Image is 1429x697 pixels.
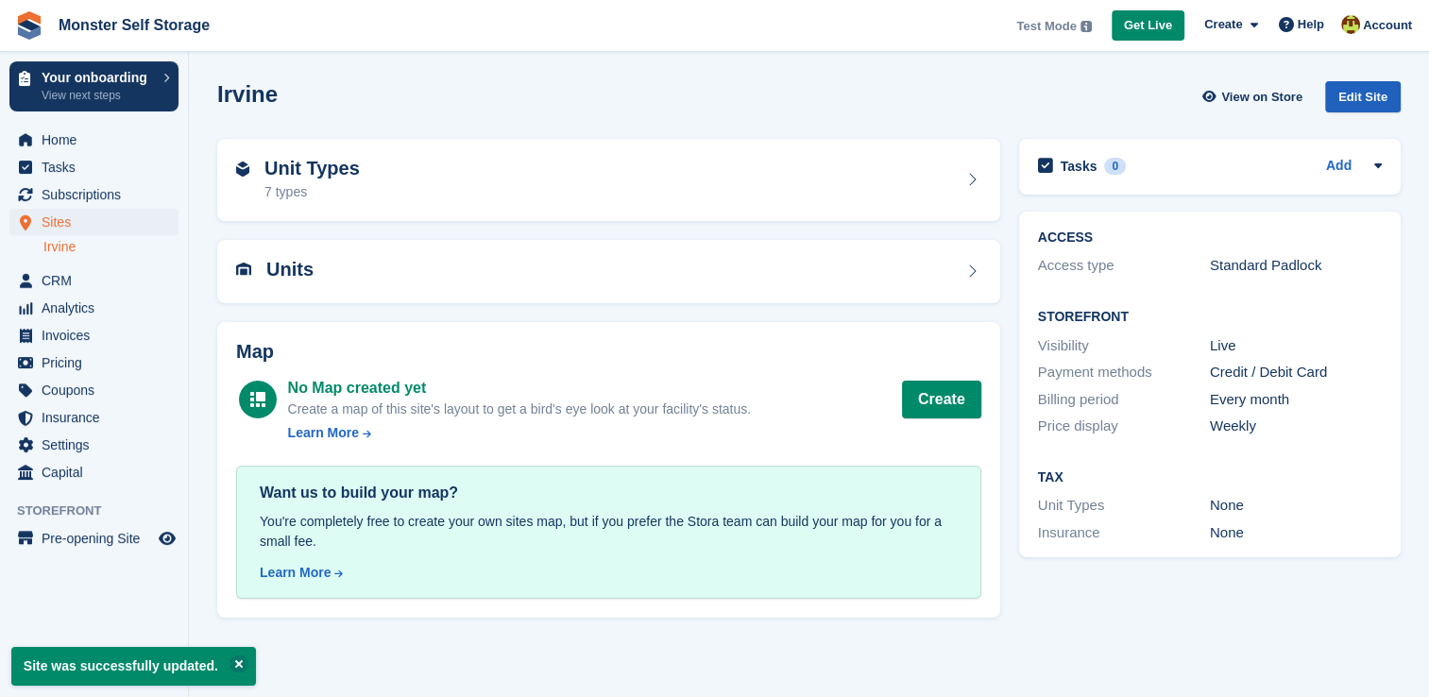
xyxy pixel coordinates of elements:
img: stora-icon-8386f47178a22dfd0bd8f6a31ec36ba5ce8667c1dd55bd0f319d3a0aa187defe.svg [15,11,43,40]
div: Standard Padlock [1210,255,1382,277]
h2: Tasks [1061,158,1097,175]
a: Unit Types 7 types [217,139,1000,222]
a: Edit Site [1325,81,1401,120]
div: Insurance [1038,522,1210,544]
a: Monster Self Storage [51,9,217,41]
div: No Map created yet [288,377,751,399]
a: menu [9,154,179,180]
span: Help [1298,15,1324,34]
img: unit-icn-7be61d7bf1b0ce9d3e12c5938cc71ed9869f7b940bace4675aadf7bd6d80202e.svg [236,263,251,276]
span: Account [1363,16,1412,35]
span: Capital [42,459,155,485]
img: Kurun Sangha [1341,15,1360,34]
a: menu [9,295,179,321]
a: View on Store [1199,81,1310,112]
div: Edit Site [1325,81,1401,112]
a: menu [9,181,179,208]
div: 0 [1104,158,1126,175]
span: Pre-opening Site [42,525,155,552]
div: Unit Types [1038,495,1210,517]
span: Create [1204,15,1242,34]
span: Get Live [1124,16,1172,35]
div: Every month [1210,389,1382,411]
p: Your onboarding [42,71,154,84]
img: map-icn-white-8b231986280072e83805622d3debb4903e2986e43859118e7b4002611c8ef794.svg [250,392,265,407]
a: menu [9,459,179,485]
span: Analytics [42,295,155,321]
a: menu [9,404,179,431]
h2: Storefront [1038,310,1382,325]
div: Weekly [1210,416,1382,437]
div: None [1210,495,1382,517]
a: menu [9,127,179,153]
a: menu [9,267,179,294]
span: CRM [42,267,155,294]
a: Learn More [288,423,751,443]
img: icon-info-grey-7440780725fd019a000dd9b08b2336e03edf1995a4989e88bcd33f0948082b44.svg [1080,21,1092,32]
a: menu [9,525,179,552]
h2: ACCESS [1038,230,1382,246]
span: View on Store [1221,88,1302,107]
span: Pricing [42,349,155,376]
a: menu [9,322,179,348]
div: Want us to build your map? [260,482,958,504]
div: You're completely free to create your own sites map, but if you prefer the Stora team can build y... [260,512,958,552]
a: Preview store [156,527,179,550]
a: Get Live [1112,10,1184,42]
div: Learn More [260,563,331,583]
p: Site was successfully updated. [11,647,256,686]
a: menu [9,349,179,376]
a: Learn More [260,563,958,583]
div: Visibility [1038,335,1210,357]
span: Subscriptions [42,181,155,208]
h2: Units [266,259,314,280]
div: Access type [1038,255,1210,277]
button: Create [902,381,981,418]
h2: Map [236,341,981,363]
div: Payment methods [1038,362,1210,383]
div: Live [1210,335,1382,357]
a: Irvine [43,238,179,256]
a: Units [217,240,1000,303]
div: Billing period [1038,389,1210,411]
span: Settings [42,432,155,458]
a: menu [9,432,179,458]
img: unit-type-icn-2b2737a686de81e16bb02015468b77c625bbabd49415b5ef34ead5e3b44a266d.svg [236,161,249,177]
div: Price display [1038,416,1210,437]
h2: Unit Types [264,158,360,179]
div: None [1210,522,1382,544]
h2: Tax [1038,470,1382,485]
div: Credit / Debit Card [1210,362,1382,383]
a: Your onboarding View next steps [9,61,179,111]
div: Create a map of this site's layout to get a bird's eye look at your facility's status. [288,399,751,419]
a: Add [1326,156,1352,178]
div: 7 types [264,182,360,202]
span: Invoices [42,322,155,348]
span: Home [42,127,155,153]
span: Insurance [42,404,155,431]
span: Coupons [42,377,155,403]
p: View next steps [42,87,154,104]
span: Sites [42,209,155,235]
span: Storefront [17,501,188,520]
span: Tasks [42,154,155,180]
span: Test Mode [1016,17,1076,36]
h2: Irvine [217,81,278,107]
a: menu [9,209,179,235]
a: menu [9,377,179,403]
div: Learn More [288,423,359,443]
